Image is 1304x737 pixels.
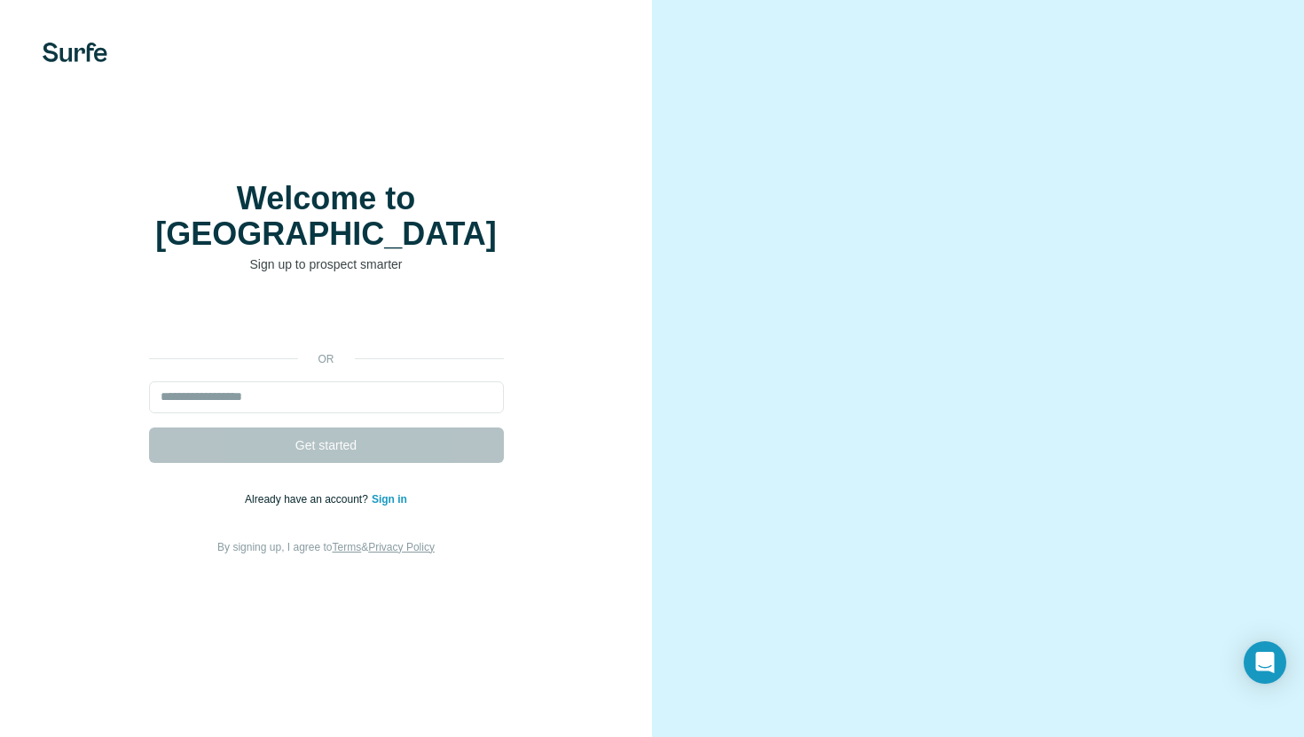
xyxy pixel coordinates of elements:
[368,541,435,553] a: Privacy Policy
[333,541,362,553] a: Terms
[372,493,407,506] a: Sign in
[43,43,107,62] img: Surfe's logo
[149,181,504,252] h1: Welcome to [GEOGRAPHIC_DATA]
[217,541,435,553] span: By signing up, I agree to &
[140,300,513,339] iframe: Sign in with Google Button
[1244,641,1286,684] div: Open Intercom Messenger
[245,493,372,506] span: Already have an account?
[298,351,355,367] p: or
[149,255,504,273] p: Sign up to prospect smarter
